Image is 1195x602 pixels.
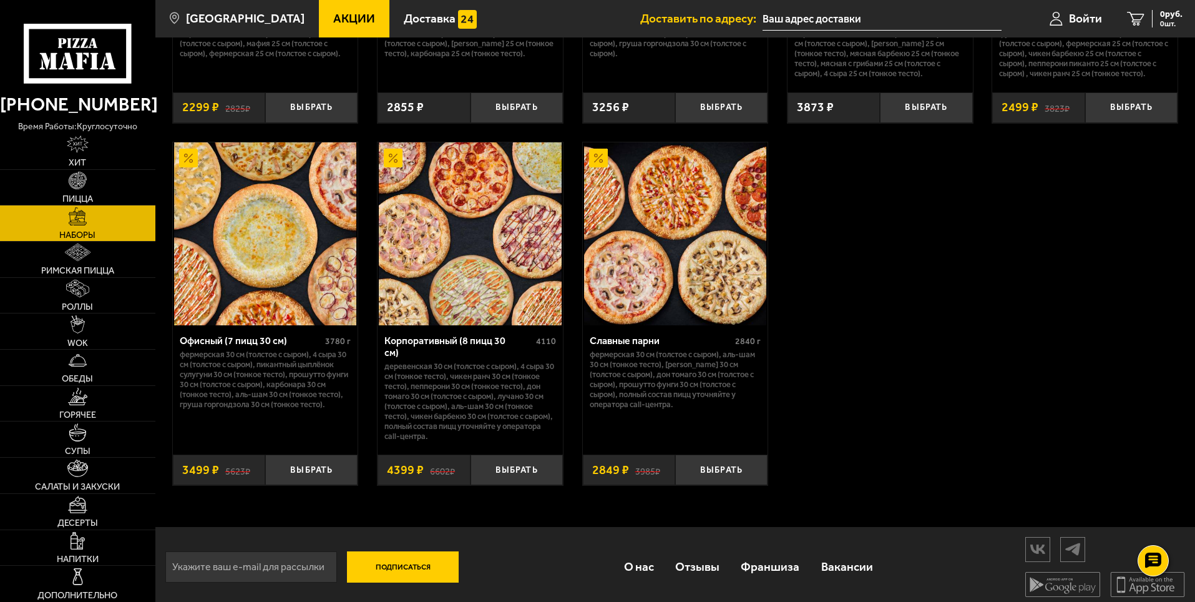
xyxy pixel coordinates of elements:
[1061,538,1085,560] img: tg
[880,92,972,123] button: Выбрать
[1085,92,1178,123] button: Выбрать
[265,455,358,485] button: Выбрать
[225,464,250,476] s: 5623 ₽
[1069,12,1102,24] span: Войти
[675,455,768,485] button: Выбрать
[165,551,337,583] input: Укажите ваш e-mail для рассылки
[180,350,351,410] p: Фермерская 30 см (толстое с сыром), 4 сыра 30 см (толстое с сыром), Пикантный цыплёнок сулугуни 3...
[665,546,730,587] a: Отзывы
[62,374,93,383] span: Обеды
[536,336,556,347] span: 4110
[41,266,114,275] span: Римская пицца
[35,482,120,491] span: Салаты и закуски
[180,19,351,59] p: Мясная Барбекю 25 см (толстое с сыром), 4 сыра 25 см (толстое с сыром), Чикен Ранч 25 см (толстое...
[173,142,358,325] a: АкционныйОфисный (7 пицц 30 см)
[59,410,96,419] span: Горячее
[347,551,459,583] button: Подписаться
[174,142,356,325] img: Офисный (7 пицц 30 см)
[186,12,305,24] span: [GEOGRAPHIC_DATA]
[763,7,1002,31] input: Ваш адрес доставки
[584,142,766,325] img: Славные парни
[640,12,763,24] span: Доставить по адресу:
[59,230,95,239] span: Наборы
[797,101,834,114] span: 3873 ₽
[182,464,219,476] span: 3499 ₽
[1045,101,1070,114] s: 3823 ₽
[387,464,424,476] span: 4399 ₽
[57,555,99,563] span: Напитки
[1002,101,1038,114] span: 2499 ₽
[57,518,98,527] span: Десерты
[613,546,664,587] a: О нас
[404,12,456,24] span: Доставка
[379,142,561,325] img: Корпоративный (8 пицц 30 см)
[182,101,219,114] span: 2299 ₽
[999,19,1171,79] p: Карбонара 25 см (тонкое тесто), Прошутто Фунги 25 см (тонкое тесто), Пепперони 25 см (толстое с с...
[384,19,556,59] p: Чикен Ранч 25 см (толстое с сыром), Дракон 25 см (толстое с сыром), Чикен Барбекю 25 см (толстое ...
[1160,10,1183,19] span: 0 руб.
[378,142,563,325] a: АкционныйКорпоративный (8 пицц 30 см)
[589,149,608,167] img: Акционный
[811,546,884,587] a: Вакансии
[592,464,629,476] span: 2849 ₽
[735,336,761,347] span: 2840 г
[635,464,660,476] s: 3985 ₽
[333,12,375,24] span: Акции
[794,19,966,79] p: Чикен Ранч 25 см (толстое с сыром), Чикен Барбекю 25 см (толстое с сыром), Пепперони 25 см (толст...
[1160,20,1183,27] span: 0 шт.
[69,158,86,167] span: Хит
[730,546,810,587] a: Франшиза
[471,92,563,123] button: Выбрать
[62,194,93,203] span: Пицца
[67,338,88,347] span: WOK
[384,335,533,358] div: Корпоративный (8 пицц 30 см)
[458,10,477,29] img: 15daf4d41897b9f0e9f617042186c801.svg
[592,101,629,114] span: 3256 ₽
[1026,538,1050,560] img: vk
[384,149,402,167] img: Акционный
[590,350,761,410] p: Фермерская 30 см (толстое с сыром), Аль-Шам 30 см (тонкое тесто), [PERSON_NAME] 30 см (толстое с ...
[265,92,358,123] button: Выбрать
[590,19,761,59] p: Аль-Шам 30 см (тонкое тесто), Фермерская 30 см (тонкое тесто), Карбонара 30 см (толстое с сыром),...
[583,142,768,325] a: АкционныйСлавные парни
[590,335,733,347] div: Славные парни
[675,92,768,123] button: Выбрать
[62,302,93,311] span: Роллы
[430,464,455,476] s: 6602 ₽
[225,101,250,114] s: 2825 ₽
[387,101,424,114] span: 2855 ₽
[65,447,90,455] span: Супы
[37,591,117,600] span: Дополнительно
[471,455,563,485] button: Выбрать
[325,336,351,347] span: 3780 г
[384,362,556,442] p: Деревенская 30 см (толстое с сыром), 4 сыра 30 см (тонкое тесто), Чикен Ранч 30 см (тонкое тесто)...
[179,149,198,167] img: Акционный
[180,335,323,347] div: Офисный (7 пицц 30 см)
